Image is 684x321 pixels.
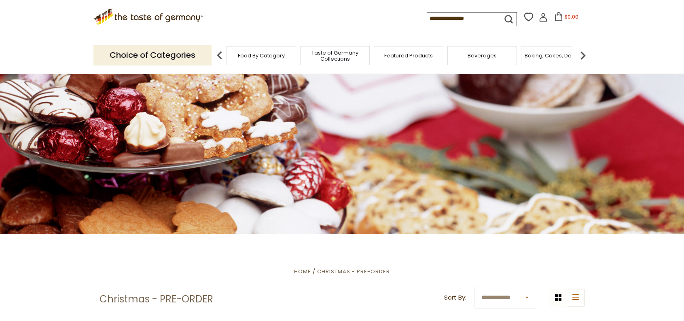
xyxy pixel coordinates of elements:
label: Sort By: [444,293,466,303]
span: $0.00 [565,13,578,20]
a: Featured Products [384,53,433,59]
a: Taste of Germany Collections [303,50,367,62]
a: Food By Category [238,53,285,59]
h1: Christmas - PRE-ORDER [100,293,213,305]
img: previous arrow [212,47,228,63]
a: Baking, Cakes, Desserts [525,53,587,59]
p: Choice of Categories [93,45,212,65]
button: $0.00 [549,12,584,24]
a: Christmas - PRE-ORDER [317,268,390,275]
a: Beverages [468,53,497,59]
a: Home [294,268,311,275]
img: next arrow [575,47,591,63]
